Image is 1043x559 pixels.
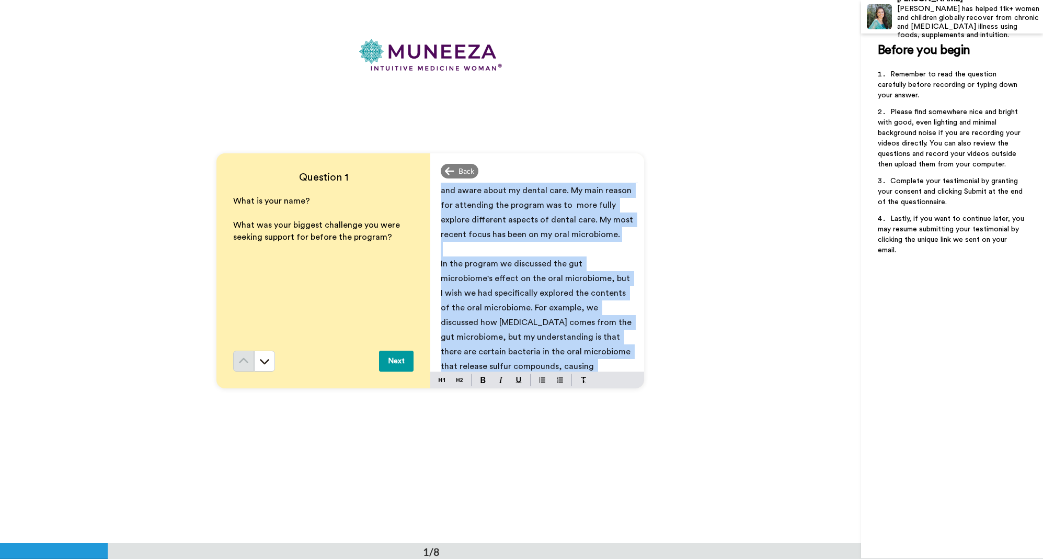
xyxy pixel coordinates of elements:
[441,157,636,239] span: I didn't have any specific challenges prior to the program. Perhaps that's because I'm very focus...
[439,376,445,384] img: heading-one-block.svg
[878,108,1023,168] span: Please find somewhere nice and bright with good, even lighting and minimal background noise if yo...
[459,166,474,176] span: Back
[878,215,1026,254] span: Lastly, if you want to continue later, you may resume submitting your testimonial by clicking the...
[539,376,545,384] img: bulleted-block.svg
[878,71,1019,99] span: Remember to read the question carefully before recording or typing down your answer.
[441,260,634,385] span: In the program we discussed the gut microbiome's effect on the oral microbiome, but I wish we had...
[441,164,478,178] div: Back
[580,377,587,383] img: clear-format.svg
[406,544,456,559] div: 1/8
[897,5,1042,40] div: [PERSON_NAME] has helped 11k+ women and children globally recover from chronic and [MEDICAL_DATA]...
[480,377,486,383] img: bold-mark.svg
[233,170,414,185] h4: Question 1
[499,377,503,383] img: italic-mark.svg
[867,4,892,29] img: Profile Image
[233,221,402,241] span: What was your biggest challenge you were seeking support for before the program?
[379,351,414,372] button: Next
[878,44,970,57] span: Before you begin
[456,376,463,384] img: heading-two-block.svg
[233,197,310,205] span: What is your name?
[878,177,1025,206] span: Complete your testimonial by granting your consent and clicking Submit at the end of the question...
[515,377,522,383] img: underline-mark.svg
[557,376,563,384] img: numbered-block.svg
